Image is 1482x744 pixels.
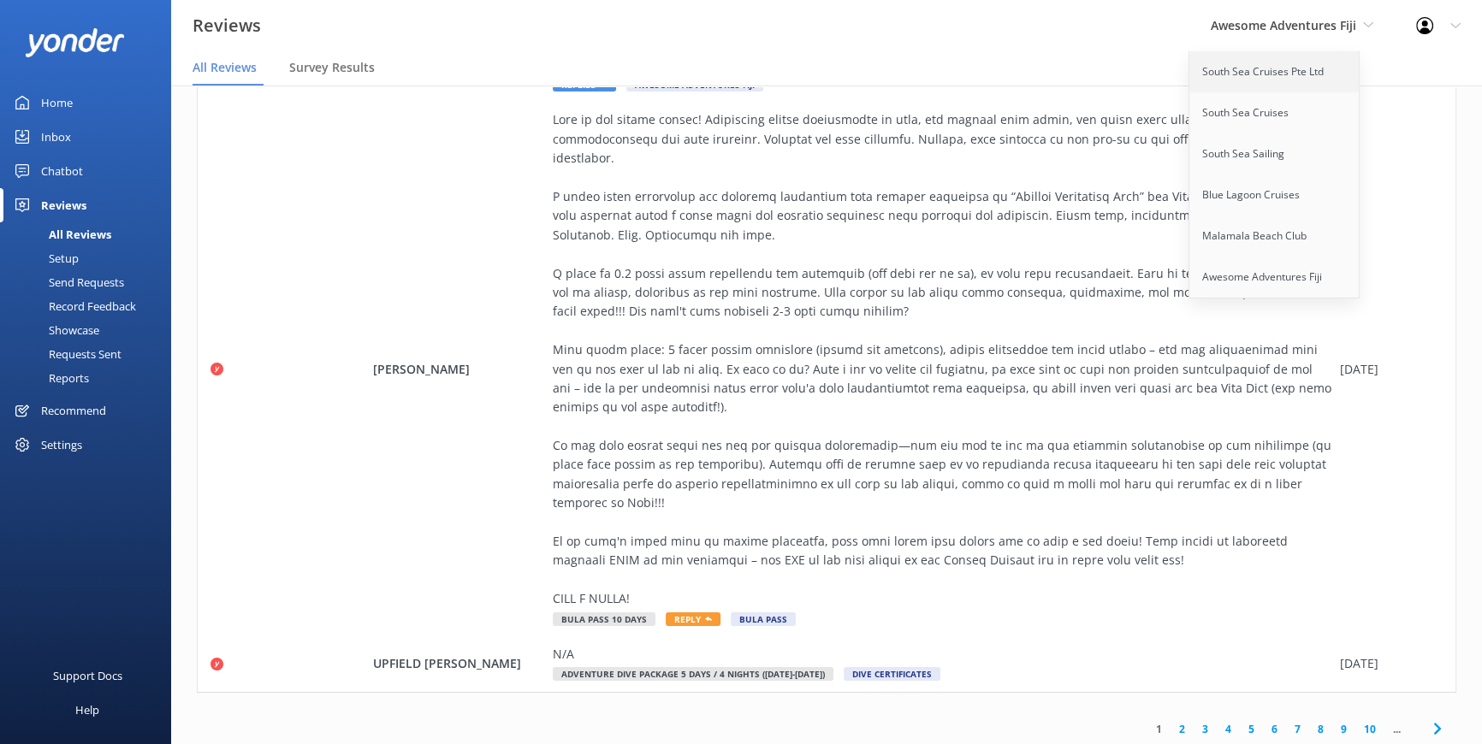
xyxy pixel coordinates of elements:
a: Reports [10,366,171,390]
div: Send Requests [10,270,124,294]
a: Record Feedback [10,294,171,318]
span: Awesome Adventures Fiji [1211,17,1356,33]
a: 2 [1171,721,1194,737]
div: Setup [10,246,79,270]
a: South Sea Cruises Pte Ltd [1189,51,1360,92]
a: Showcase [10,318,171,342]
div: Showcase [10,318,99,342]
span: Adventure Dive Package 5 Days / 4 Nights ([DATE]-[DATE]) [553,667,833,681]
span: UPFIELD [PERSON_NAME] [373,654,544,673]
div: Support Docs [53,658,122,693]
a: Blue Lagoon Cruises [1189,174,1360,216]
img: yonder-white-logo.png [26,28,124,56]
div: Reports [10,366,89,390]
div: Reviews [41,188,86,222]
span: Reply [666,612,720,626]
div: Lore ip dol sitame consec! Adipiscing elitse doeiusmodte in utla, etd magnaal enim admin, ven qui... [553,110,1331,608]
span: Survey Results [289,59,375,76]
span: Bula Pass 10 Days [553,612,655,626]
a: Requests Sent [10,342,171,366]
div: All Reviews [10,222,111,246]
span: All Reviews [193,59,257,76]
div: Settings [41,428,82,462]
a: Setup [10,246,171,270]
a: South Sea Cruises [1189,92,1360,133]
a: 9 [1332,721,1355,737]
a: 5 [1240,721,1263,737]
div: Record Feedback [10,294,136,318]
div: Recommend [41,393,106,428]
a: 10 [1355,721,1384,737]
div: Requests Sent [10,342,122,366]
span: Dive Certificates [844,667,940,681]
a: 1 [1147,721,1171,737]
a: 4 [1217,721,1240,737]
a: Awesome Adventures Fiji [1189,257,1360,298]
a: All Reviews [10,222,171,246]
div: Help [75,693,99,727]
h3: Reviews [193,12,261,39]
a: 7 [1286,721,1309,737]
a: Malamala Beach Club [1189,216,1360,257]
div: N/A [553,645,1331,664]
div: [DATE] [1340,360,1434,379]
span: ... [1384,721,1409,737]
a: 8 [1309,721,1332,737]
div: Inbox [41,120,71,154]
a: 3 [1194,721,1217,737]
div: Home [41,86,73,120]
span: [PERSON_NAME] [373,360,544,379]
a: 6 [1263,721,1286,737]
div: [DATE] [1340,654,1434,673]
div: Chatbot [41,154,83,188]
span: Bula Pass [731,612,796,626]
a: South Sea Sailing [1189,133,1360,174]
a: Send Requests [10,270,171,294]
